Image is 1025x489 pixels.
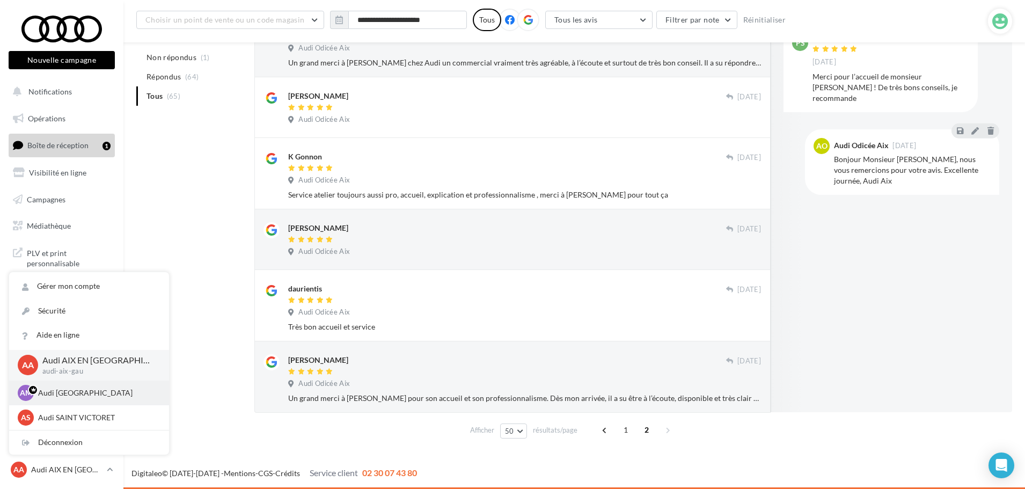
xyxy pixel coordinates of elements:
div: Très bon accueil et service [288,322,761,332]
div: daurientis [288,283,322,294]
span: AA [22,359,34,371]
a: Sécurité [9,299,169,323]
span: Service client [310,468,358,478]
div: [PERSON_NAME] [812,35,873,42]
a: AA Audi AIX EN [GEOGRAPHIC_DATA] [9,459,115,480]
div: [PERSON_NAME] [288,91,348,101]
div: Merci pour l’accueil de monsieur [PERSON_NAME] ! De très bons conseils, je recommande [812,71,969,104]
span: (1) [201,53,210,62]
span: Opérations [28,114,65,123]
span: © [DATE]-[DATE] - - - [131,469,417,478]
p: audi-aix-gau [42,367,152,376]
span: AM [20,388,32,398]
div: [PERSON_NAME] [288,355,348,366]
span: [DATE] [892,142,916,149]
span: Audi Odicée Aix [298,176,350,185]
div: K Gonnon [288,151,322,162]
a: Mentions [224,469,255,478]
span: Non répondus [147,52,196,63]
div: Open Intercom Messenger [989,452,1014,478]
span: Campagnes [27,194,65,203]
a: Aide en ligne [9,323,169,347]
button: Réinitialiser [739,13,790,26]
span: résultats/page [533,425,577,435]
span: 02 30 07 43 80 [362,468,417,478]
button: Tous les avis [545,11,653,29]
div: Tous [473,9,501,31]
span: Audi Odicée Aix [298,115,350,125]
span: [DATE] [737,153,761,163]
a: Gérer mon compte [9,274,169,298]
div: [PERSON_NAME] [288,223,348,233]
span: PLV et print personnalisable [27,246,111,269]
p: Audi AIX EN [GEOGRAPHIC_DATA] [42,354,152,367]
div: Bonjour Monsieur [PERSON_NAME], nous vous remercions pour votre avis. Excellente journée, Audi Aix [834,154,991,186]
span: 1 [617,421,634,439]
button: Filtrer par note [656,11,737,29]
span: [DATE] [737,285,761,295]
span: [DATE] [737,224,761,234]
button: Nouvelle campagne [9,51,115,69]
span: Audi Odicée Aix [298,308,350,317]
div: Un grand merci à [PERSON_NAME] chez Audi un commercial vraiment très agréable, à l’écoute et surt... [288,57,761,68]
p: Audi SAINT VICTORET [38,412,156,423]
a: Médiathèque [6,215,117,237]
p: Audi AIX EN [GEOGRAPHIC_DATA] [31,464,102,475]
span: Audi Odicée Aix [298,43,350,53]
a: Crédits [275,469,300,478]
a: Digitaleo [131,469,162,478]
span: 2 [638,421,655,439]
a: Boîte de réception1 [6,134,117,157]
span: Visibilité en ligne [29,168,86,177]
a: PLV et print personnalisable [6,242,117,273]
div: Un grand merci à [PERSON_NAME] pour son accueil et son professionnalisme. Dès mon arrivée, il a s... [288,393,761,404]
a: Opérations [6,107,117,130]
a: Campagnes [6,188,117,211]
span: Répondus [147,71,181,82]
a: CGS [258,469,273,478]
div: Service atelier toujours aussi pro, accueil, explication et professionnalisme , merci à [PERSON_N... [288,189,761,200]
span: [DATE] [737,92,761,102]
p: Audi [GEOGRAPHIC_DATA] [38,388,156,398]
span: AS [21,412,31,423]
span: AO [816,141,828,151]
span: Notifications [28,87,72,96]
div: Audi Odicée Aix [834,142,889,149]
span: [DATE] [812,57,836,67]
span: Afficher [470,425,494,435]
span: Audi Odicée Aix [298,247,350,257]
span: Boîte de réception [27,141,89,150]
div: 1 [102,142,111,150]
span: PS [796,38,805,48]
div: Déconnexion [9,430,169,455]
span: (64) [185,72,199,81]
span: AA [13,464,24,475]
button: 50 [500,424,528,439]
span: Médiathèque [27,221,71,230]
span: Choisir un point de vente ou un code magasin [145,15,304,24]
span: Tous les avis [554,15,598,24]
button: Choisir un point de vente ou un code magasin [136,11,324,29]
button: Notifications [6,81,113,103]
span: 50 [505,427,514,435]
a: Visibilité en ligne [6,162,117,184]
span: [DATE] [737,356,761,366]
span: Audi Odicée Aix [298,379,350,389]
